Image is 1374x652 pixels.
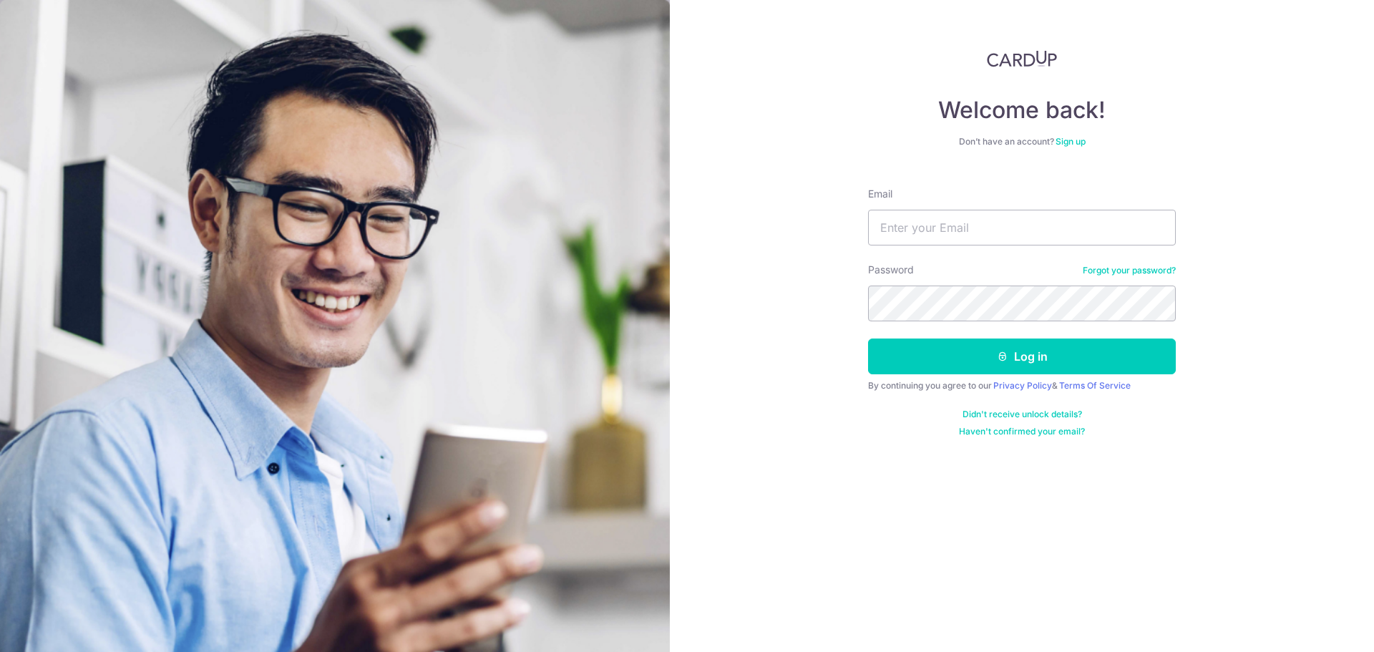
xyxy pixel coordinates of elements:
[868,96,1176,125] h4: Welcome back!
[959,426,1085,437] a: Haven't confirmed your email?
[868,263,914,277] label: Password
[1059,380,1131,391] a: Terms Of Service
[868,380,1176,391] div: By continuing you agree to our &
[987,50,1057,67] img: CardUp Logo
[868,210,1176,245] input: Enter your Email
[868,339,1176,374] button: Log in
[963,409,1082,420] a: Didn't receive unlock details?
[868,136,1176,147] div: Don’t have an account?
[868,187,892,201] label: Email
[1056,136,1086,147] a: Sign up
[993,380,1052,391] a: Privacy Policy
[1083,265,1176,276] a: Forgot your password?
